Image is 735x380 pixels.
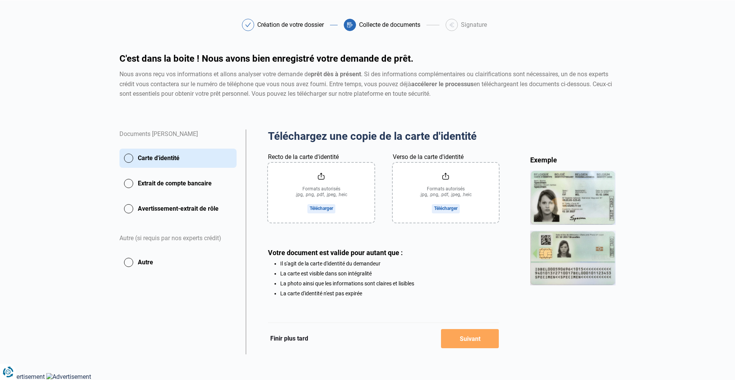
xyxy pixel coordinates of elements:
[280,290,499,296] li: La carte d'identité n'est pas expirée
[311,70,361,78] strong: prêt dès à présent
[119,253,237,272] button: Autre
[530,170,616,285] img: idCard
[441,329,499,348] button: Suivant
[268,129,499,143] h2: Téléchargez une copie de la carte d'identité
[119,69,616,99] div: Nous avons reçu vos informations et allons analyser votre demande de . Si des informations complé...
[530,156,616,164] div: Exemple
[119,199,237,218] button: Avertissement-extrait de rôle
[461,22,487,28] div: Signature
[119,54,616,63] h1: C'est dans la boite ! Nous avons bien enregistré votre demande de prêt.
[393,152,464,162] label: Verso de la carte d'identité
[119,174,237,193] button: Extrait de compte bancaire
[119,129,237,149] div: Documents [PERSON_NAME]
[280,260,499,267] li: Il s'agit de la carte d'identité du demandeur
[257,22,324,28] div: Création de votre dossier
[359,22,420,28] div: Collecte de documents
[119,149,237,168] button: Carte d'identité
[280,280,499,287] li: La photo ainsi que les informations sont claires et lisibles
[411,80,474,88] strong: accélerer le processus
[280,270,499,277] li: La carte est visible dans son intégralité
[268,152,339,162] label: Recto de la carte d'identité
[119,224,237,253] div: Autre (si requis par nos experts crédit)
[268,249,499,257] div: Votre document est valide pour autant que :
[268,334,310,344] button: Finir plus tard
